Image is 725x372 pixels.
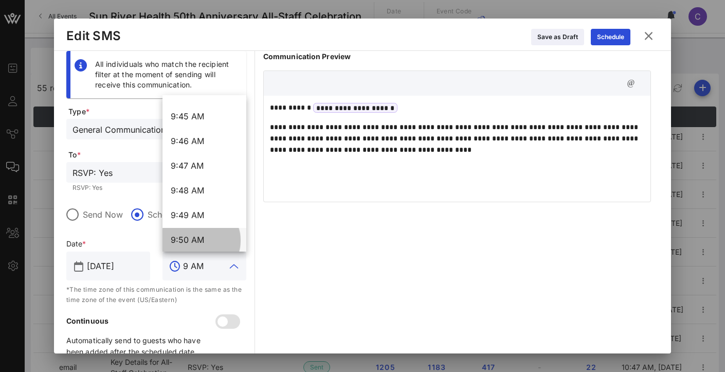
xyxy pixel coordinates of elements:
div: 9:48 AM [171,186,238,196]
p: Automatically send to guests who have been added after the scheduled date [66,335,217,358]
div: Save as Draft [537,32,578,42]
div: Time [156,238,252,250]
p: Communication Preview [263,51,651,62]
p: Continuous [66,315,217,327]
div: Edit SMS [66,28,121,44]
span: Type [68,107,246,117]
div: Date [60,238,156,250]
div: RSVP: Yes [66,162,246,183]
p: *The time zone of this communication is the same as the time zone of the event (US/Eastern) [66,285,246,305]
div: General Communication [66,119,246,139]
div: All individuals who match the recipient filter at the moment of sending will receive this communi... [95,59,238,90]
div: RSVP: Yes [72,168,113,178]
button: Schedule [591,29,630,45]
button: prepend icon [74,261,83,272]
div: 9:46 AM [171,136,238,146]
span: To [68,150,246,160]
label: Schedule For Later [148,209,220,220]
div: 9:50 AM [171,235,238,245]
div: 9:47 AM [171,161,238,171]
div: Schedule [597,32,624,42]
button: Save as Draft [531,29,584,45]
label: Send Now [83,209,123,220]
div: General Communication [72,125,166,134]
div: 9:45 AM [171,112,238,121]
div: RSVP: Yes [72,185,240,191]
div: 9:49 AM [171,210,238,220]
